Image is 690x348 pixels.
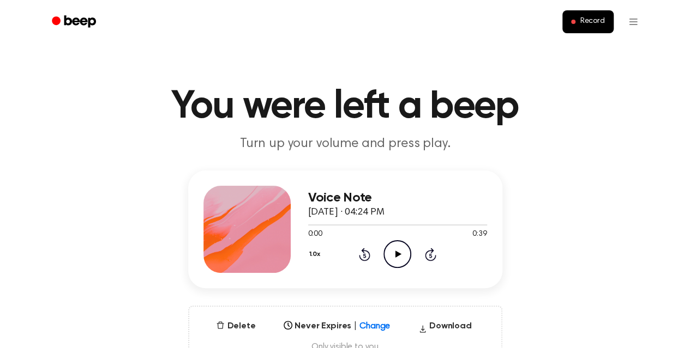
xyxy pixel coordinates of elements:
h1: You were left a beep [66,87,625,126]
span: 0:39 [472,229,487,240]
button: Record [562,10,613,33]
button: 1.0x [308,245,325,264]
button: Open menu [620,9,646,35]
h3: Voice Note [308,191,487,205]
span: [DATE] · 04:24 PM [308,207,385,217]
a: Beep [44,11,106,33]
button: Download [414,320,476,337]
span: Record [580,17,604,27]
span: 0:00 [308,229,322,240]
button: Delete [212,320,260,333]
p: Turn up your volume and press play. [136,135,555,153]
